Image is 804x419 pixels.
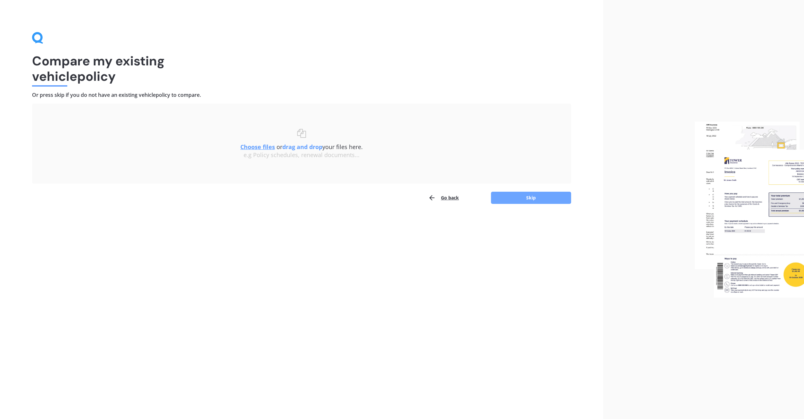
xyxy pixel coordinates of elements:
b: drag and drop [282,143,322,151]
span: or your files here. [240,143,363,151]
h4: Or press skip if you do not have an existing vehicle policy to compare. [32,92,571,98]
button: Skip [491,192,571,204]
div: e.g Policy schedules, renewal documents... [45,152,558,159]
u: Choose files [240,143,275,151]
button: Go back [428,191,459,204]
h1: Compare my existing vehicle policy [32,53,571,84]
img: files.webp [695,122,804,298]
